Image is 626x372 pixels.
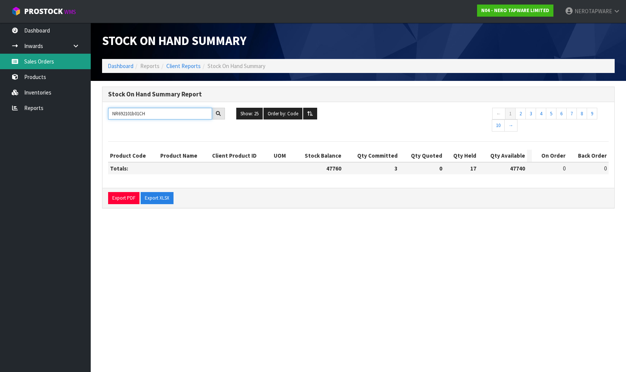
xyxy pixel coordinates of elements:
[481,7,549,14] strong: N04 - NERO TAPWARE LIMITED
[166,62,201,70] a: Client Reports
[492,119,505,132] a: 10
[563,165,566,172] span: 0
[492,108,505,120] a: ←
[536,108,546,120] a: 4
[102,33,246,48] span: Stock On Hand Summary
[108,62,133,70] a: Dashboard
[326,165,341,172] strong: 47760
[576,108,587,120] a: 8
[141,192,174,204] button: Export XLSX
[604,165,607,172] span: 0
[525,108,536,120] a: 3
[108,192,139,204] button: Export PDF
[343,150,400,162] th: Qty Committed
[263,108,302,120] button: Order by: Code
[64,8,76,15] small: WMS
[567,150,609,162] th: Back Order
[546,108,556,120] a: 5
[11,6,21,16] img: cube-alt.png
[110,165,128,172] strong: Totals:
[439,165,442,172] strong: 0
[236,108,263,120] button: Show: 25
[272,150,292,162] th: UOM
[108,91,609,98] h3: Stock On Hand Summary Report
[510,165,525,172] strong: 47740
[515,108,526,120] a: 2
[492,108,609,133] nav: Page navigation
[505,108,516,120] a: 1
[575,8,612,15] span: NEROTAPWARE
[400,150,444,162] th: Qty Quoted
[504,119,518,132] a: →
[208,62,265,70] span: Stock On Hand Summary
[532,150,567,162] th: On Order
[395,165,398,172] strong: 3
[587,108,597,120] a: 9
[24,6,63,16] span: ProStock
[158,150,210,162] th: Product Name
[470,165,476,172] strong: 17
[478,150,527,162] th: Qty Available
[210,150,271,162] th: Client Product ID
[556,108,567,120] a: 6
[292,150,343,162] th: Stock Balance
[444,150,478,162] th: Qty Held
[140,62,160,70] span: Reports
[566,108,577,120] a: 7
[108,108,212,119] input: Search
[108,150,158,162] th: Product Code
